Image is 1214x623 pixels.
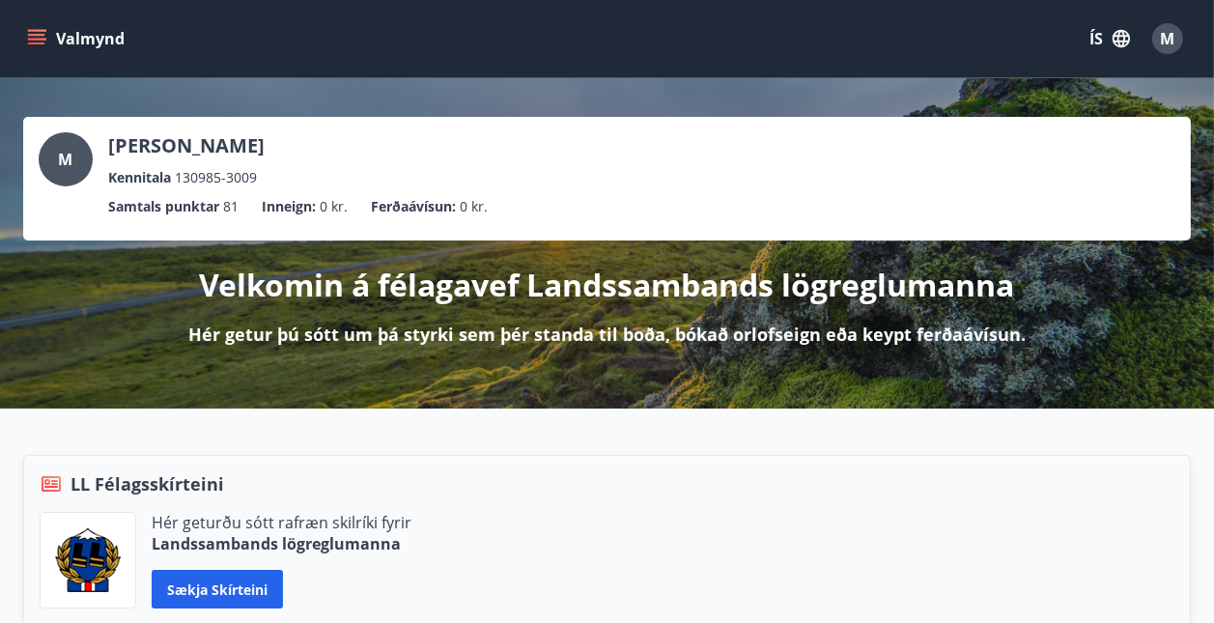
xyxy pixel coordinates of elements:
[320,196,348,217] span: 0 kr.
[108,132,265,159] p: [PERSON_NAME]
[371,196,456,217] p: Ferðaávísun :
[1144,15,1191,62] button: M
[152,533,411,554] p: Landssambands lögreglumanna
[59,149,73,170] span: M
[1079,21,1141,56] button: ÍS
[71,471,224,496] span: LL Félagsskírteini
[1161,28,1175,49] span: M
[262,196,316,217] p: Inneign :
[108,196,219,217] p: Samtals punktar
[55,528,121,592] img: 1cqKbADZNYZ4wXUG0EC2JmCwhQh0Y6EN22Kw4FTY.png
[152,512,411,533] p: Hér geturðu sótt rafræn skilríki fyrir
[460,196,488,217] span: 0 kr.
[200,264,1015,306] p: Velkomin á félagavef Landssambands lögreglumanna
[223,196,239,217] span: 81
[108,167,171,188] p: Kennitala
[188,322,1026,347] p: Hér getur þú sótt um þá styrki sem þér standa til boða, bókað orlofseign eða keypt ferðaávísun.
[152,570,283,609] button: Sækja skírteini
[23,21,132,56] button: menu
[175,167,257,188] span: 130985-3009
